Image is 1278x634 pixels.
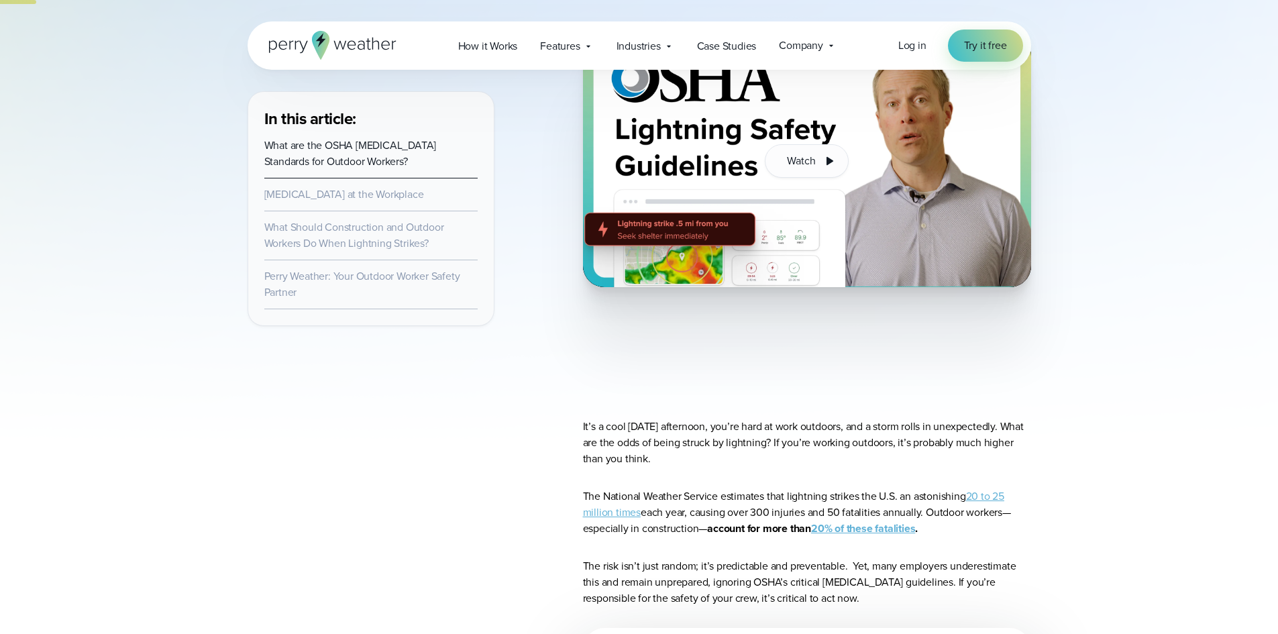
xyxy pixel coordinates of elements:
a: What are the OSHA [MEDICAL_DATA] Standards for Outdoor Workers? [264,138,437,169]
span: Industries [617,38,661,54]
h3: In this article: [264,108,478,129]
a: How it Works [447,32,529,60]
span: Company [779,38,823,54]
a: [MEDICAL_DATA] at the Workplace [264,187,424,202]
button: Watch [765,144,848,178]
span: Case Studies [697,38,757,54]
a: Try it free [948,30,1023,62]
span: Features [540,38,580,54]
a: Log in [898,38,926,54]
a: Case Studies [686,32,768,60]
p: The National Weather Service estimates that lightning strikes the U.S. an astonishing each year, ... [583,488,1031,537]
span: How it Works [458,38,518,54]
strong: . [915,521,918,536]
span: Log in [898,38,926,53]
a: Perry Weather: Your Outdoor Worker Safety Partner [264,268,460,300]
p: It’s a cool [DATE] afternoon, you’re hard at work outdoors, and a storm rolls in unexpectedly. Wh... [583,419,1031,467]
span: Try it free [964,38,1007,54]
p: The risk isn’t just random; it’s predictable and preventable. Yet, many employers underestimate t... [583,558,1031,606]
a: 20 to 25 million times [583,488,1004,520]
a: 20% of these fatalities [811,521,915,536]
strong: account for more than [707,521,811,536]
a: What Should Construction and Outdoor Workers Do When Lightning Strikes? [264,219,444,251]
span: Watch [787,153,815,169]
iframe: Listen to a Podcast on Lightning Safety for Outdoor Workers Video [583,309,1031,376]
